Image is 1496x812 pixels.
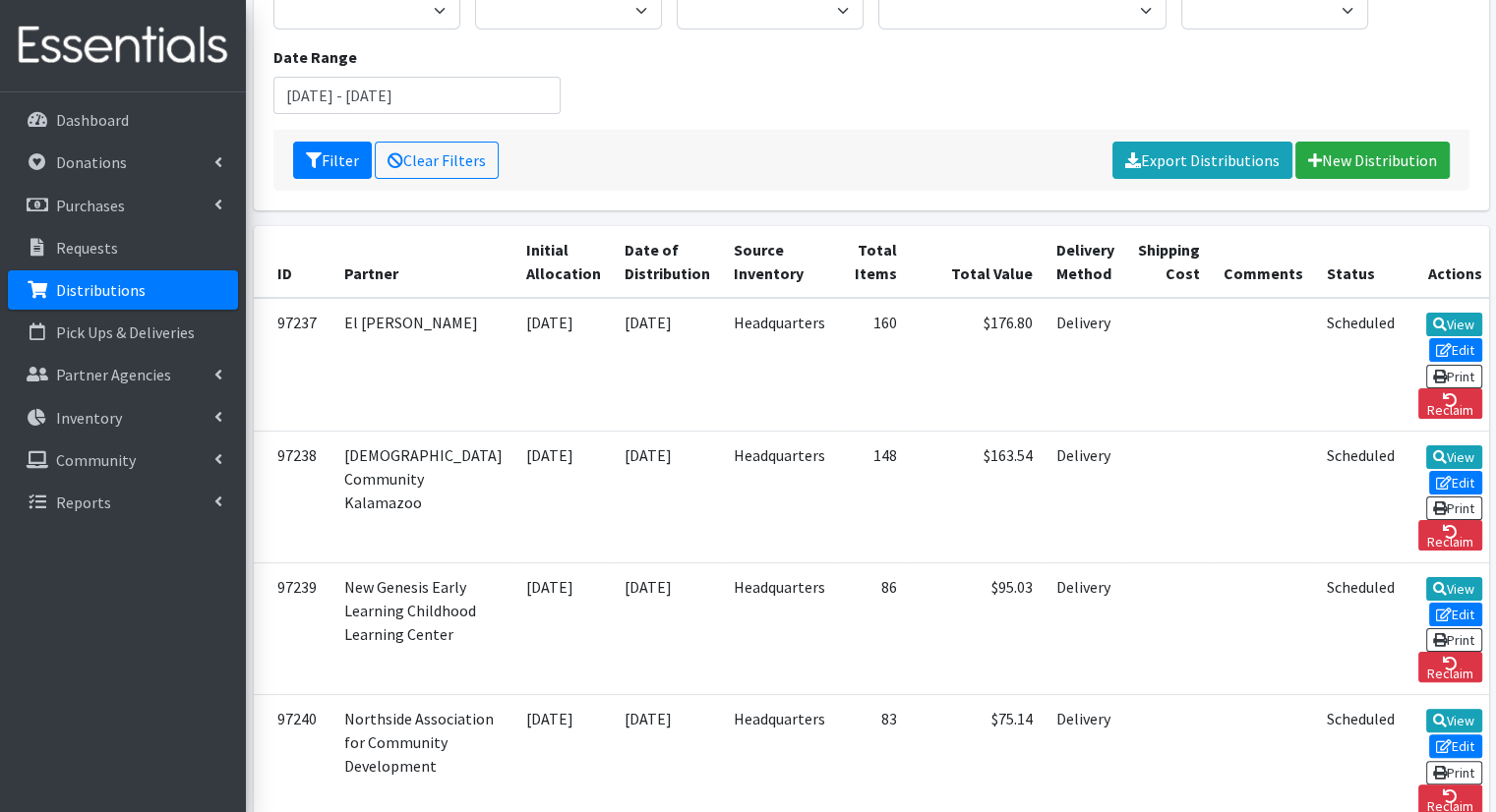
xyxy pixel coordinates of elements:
[8,228,238,267] a: Requests
[375,142,499,179] a: Clear Filters
[722,298,837,431] td: Headquarters
[8,483,238,522] a: Reports
[1429,734,1482,758] a: Edit
[722,562,837,694] td: Headquarters
[8,313,238,352] a: Pick Ups & Deliveries
[8,100,238,140] a: Dashboard
[613,298,722,431] td: [DATE]
[56,322,195,342] p: Pick Ups & Deliveries
[1426,365,1482,388] a: Print
[56,408,122,428] p: Inventory
[514,298,613,431] td: [DATE]
[1426,445,1482,469] a: View
[1045,298,1126,431] td: Delivery
[909,226,1045,298] th: Total Value
[1429,338,1482,362] a: Edit
[1315,562,1406,694] td: Scheduled
[273,45,357,69] label: Date Range
[514,431,613,562] td: [DATE]
[56,238,118,258] p: Requests
[8,13,238,79] img: HumanEssentials
[722,226,837,298] th: Source Inventory
[1045,431,1126,562] td: Delivery
[837,226,909,298] th: Total Items
[273,77,562,114] input: January 1, 2011 - December 31, 2011
[1126,226,1212,298] th: Shipping Cost
[56,196,125,215] p: Purchases
[514,562,613,694] td: [DATE]
[56,365,171,384] p: Partner Agencies
[837,562,909,694] td: 86
[1426,313,1482,336] a: View
[254,431,332,562] td: 97238
[56,493,111,512] p: Reports
[8,270,238,310] a: Distributions
[1315,431,1406,562] td: Scheduled
[837,298,909,431] td: 160
[1426,709,1482,732] a: View
[1418,388,1482,419] a: Reclaim
[1112,142,1292,179] a: Export Distributions
[1429,603,1482,626] a: Edit
[1418,652,1482,682] a: Reclaim
[332,431,514,562] td: [DEMOGRAPHIC_DATA] Community Kalamazoo
[8,440,238,480] a: Community
[293,142,372,179] button: Filter
[8,186,238,225] a: Purchases
[332,562,514,694] td: New Genesis Early Learning Childhood Learning Center
[1426,496,1482,520] a: Print
[332,298,514,431] td: El [PERSON_NAME]
[1315,226,1406,298] th: Status
[613,562,722,694] td: [DATE]
[1295,142,1450,179] a: New Distribution
[613,431,722,562] td: [DATE]
[1426,628,1482,652] a: Print
[837,431,909,562] td: 148
[56,280,146,300] p: Distributions
[56,110,129,130] p: Dashboard
[332,226,514,298] th: Partner
[909,562,1045,694] td: $95.03
[1212,226,1315,298] th: Comments
[1045,562,1126,694] td: Delivery
[254,562,332,694] td: 97239
[909,298,1045,431] td: $176.80
[254,226,332,298] th: ID
[254,298,332,431] td: 97237
[56,152,127,172] p: Donations
[613,226,722,298] th: Date of Distribution
[8,398,238,437] a: Inventory
[722,431,837,562] td: Headquarters
[909,431,1045,562] td: $163.54
[56,450,136,470] p: Community
[8,355,238,394] a: Partner Agencies
[1045,226,1126,298] th: Delivery Method
[1315,298,1406,431] td: Scheduled
[1418,520,1482,551] a: Reclaim
[514,226,613,298] th: Initial Allocation
[1429,471,1482,494] a: Edit
[1426,761,1482,784] a: Print
[8,143,238,182] a: Donations
[1426,577,1482,601] a: View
